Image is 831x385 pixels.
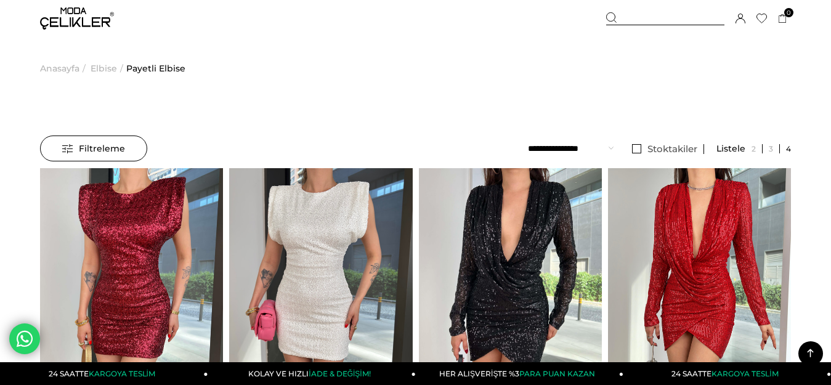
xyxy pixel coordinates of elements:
[626,144,704,154] a: Stoktakiler
[91,37,126,100] li: >
[416,362,623,385] a: HER ALIŞVERİŞTE %3PARA PUAN KAZAN
[91,37,117,100] a: Elbise
[711,369,778,378] span: KARGOYA TESLİM
[623,362,831,385] a: 24 SAATTEKARGOYA TESLİM
[40,7,114,30] img: logo
[784,8,793,17] span: 0
[309,369,370,378] span: İADE & DEĞİŞİM!
[647,143,697,155] span: Stoktakiler
[519,369,595,378] span: PARA PUAN KAZAN
[40,37,89,100] li: >
[89,369,155,378] span: KARGOYA TESLİM
[126,37,185,100] a: Payetli Elbise
[62,136,125,161] span: Filtreleme
[40,37,79,100] a: Anasayfa
[778,14,787,23] a: 0
[208,362,416,385] a: KOLAY VE HIZLIİADE & DEĞİŞİM!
